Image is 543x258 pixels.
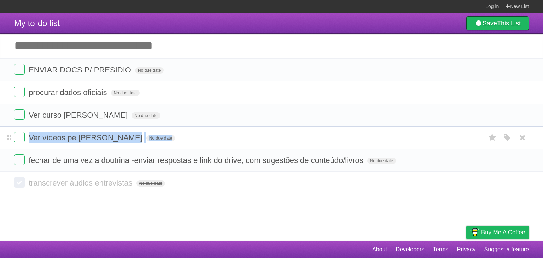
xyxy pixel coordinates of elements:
[486,132,499,143] label: Star task
[14,64,25,75] label: Done
[470,226,479,238] img: Buy me a coffee
[481,226,525,239] span: Buy me a coffee
[29,88,109,97] span: procurar dados oficiais
[29,156,365,165] span: fechar de uma vez a doutrina -enviar respostas e link do drive, com sugestões de conteúdo/livros
[14,132,25,142] label: Done
[14,18,60,28] span: My to-do list
[433,243,449,256] a: Terms
[14,154,25,165] label: Done
[497,20,521,27] b: This List
[466,226,529,239] a: Buy me a coffee
[457,243,475,256] a: Privacy
[29,178,134,187] span: transcrever áudios entrevistas
[396,243,424,256] a: Developers
[135,67,164,74] span: No due date
[484,243,529,256] a: Suggest a feature
[14,177,25,188] label: Done
[372,243,387,256] a: About
[466,16,529,30] a: SaveThis List
[14,87,25,97] label: Done
[29,65,133,74] span: ENVIAR DOCS P/ PRESIDIO
[111,90,140,96] span: No due date
[14,109,25,120] label: Done
[29,133,144,142] span: Ver vídeos pe [PERSON_NAME]
[132,112,160,119] span: No due date
[146,135,175,141] span: No due date
[367,158,396,164] span: No due date
[136,180,165,187] span: No due date
[29,111,129,119] span: Ver curso [PERSON_NAME]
